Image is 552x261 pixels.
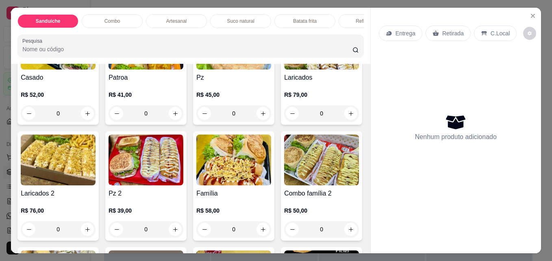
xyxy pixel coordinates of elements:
p: R$ 39,00 [109,207,183,215]
p: Artesanal [166,18,187,24]
p: Combo [104,18,120,24]
p: Suco natural [227,18,254,24]
p: R$ 58,00 [196,207,271,215]
h4: Laricados 2 [21,189,96,198]
button: increase-product-quantity [256,223,269,236]
input: Pesquisa [22,45,352,53]
button: decrease-product-quantity [22,223,35,236]
h4: Laricados [284,73,359,83]
p: R$ 76,00 [21,207,96,215]
button: decrease-product-quantity [523,27,536,40]
button: decrease-product-quantity [286,223,299,236]
p: Sanduíche [36,18,61,24]
p: Batata frita [293,18,317,24]
button: increase-product-quantity [344,223,357,236]
p: R$ 41,00 [109,91,183,99]
p: Retirada [442,29,464,37]
button: decrease-product-quantity [110,223,123,236]
img: product-image [21,135,96,185]
button: decrease-product-quantity [198,107,211,120]
p: R$ 50,00 [284,207,359,215]
p: C.Local [491,29,510,37]
button: decrease-product-quantity [198,223,211,236]
p: Nenhum produto adicionado [415,132,497,142]
button: decrease-product-quantity [286,107,299,120]
label: Pesquisa [22,37,45,44]
p: Entrega [396,29,415,37]
button: increase-product-quantity [256,107,269,120]
p: Refrigerante [356,18,382,24]
button: increase-product-quantity [169,223,182,236]
img: product-image [284,135,359,185]
h4: Pz [196,73,271,83]
button: increase-product-quantity [81,107,94,120]
button: decrease-product-quantity [110,107,123,120]
h4: Patroa [109,73,183,83]
img: product-image [196,135,271,185]
p: R$ 52,00 [21,91,96,99]
button: increase-product-quantity [169,107,182,120]
p: R$ 45,00 [196,91,271,99]
button: Close [526,9,539,22]
button: increase-product-quantity [81,223,94,236]
h4: Casado [21,73,96,83]
h4: Combo família 2 [284,189,359,198]
h4: Pz 2 [109,189,183,198]
p: R$ 79,00 [284,91,359,99]
button: increase-product-quantity [344,107,357,120]
img: product-image [109,135,183,185]
h4: Família [196,189,271,198]
button: decrease-product-quantity [22,107,35,120]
